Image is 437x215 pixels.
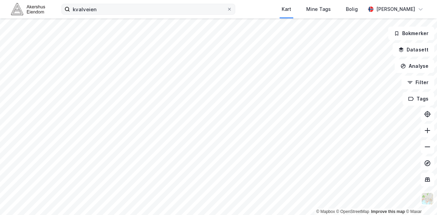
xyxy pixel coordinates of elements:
[371,209,405,214] a: Improve this map
[376,5,415,13] div: [PERSON_NAME]
[403,182,437,215] iframe: Chat Widget
[11,3,45,15] img: akershus-eiendom-logo.9091f326c980b4bce74ccdd9f866810c.svg
[388,27,434,40] button: Bokmerker
[401,76,434,89] button: Filter
[306,5,331,13] div: Mine Tags
[395,59,434,73] button: Analyse
[403,182,437,215] div: Kontrollprogram for chat
[336,209,369,214] a: OpenStreetMap
[282,5,291,13] div: Kart
[346,5,358,13] div: Bolig
[403,92,434,106] button: Tags
[393,43,434,57] button: Datasett
[316,209,335,214] a: Mapbox
[70,4,227,14] input: Søk på adresse, matrikkel, gårdeiere, leietakere eller personer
